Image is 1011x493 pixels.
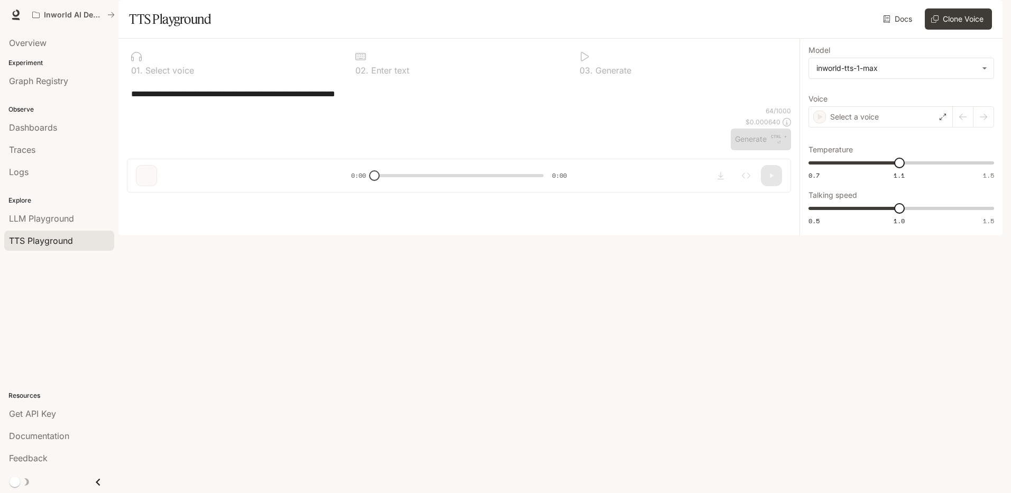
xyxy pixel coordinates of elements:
[808,95,828,103] p: Voice
[355,66,369,75] p: 0 2 .
[925,8,992,30] button: Clone Voice
[593,66,631,75] p: Generate
[808,216,820,225] span: 0.5
[143,66,194,75] p: Select voice
[580,66,593,75] p: 0 3 .
[808,47,830,54] p: Model
[27,4,120,25] button: All workspaces
[808,146,853,153] p: Temperature
[129,8,211,30] h1: TTS Playground
[131,66,143,75] p: 0 1 .
[369,66,409,75] p: Enter text
[746,117,780,126] p: $ 0.000640
[881,8,916,30] a: Docs
[808,191,857,199] p: Talking speed
[809,58,994,78] div: inworld-tts-1-max
[766,106,791,115] p: 64 / 1000
[830,112,879,122] p: Select a voice
[44,11,103,20] p: Inworld AI Demos
[808,171,820,180] span: 0.7
[983,171,994,180] span: 1.5
[816,63,977,74] div: inworld-tts-1-max
[894,216,905,225] span: 1.0
[983,216,994,225] span: 1.5
[894,171,905,180] span: 1.1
